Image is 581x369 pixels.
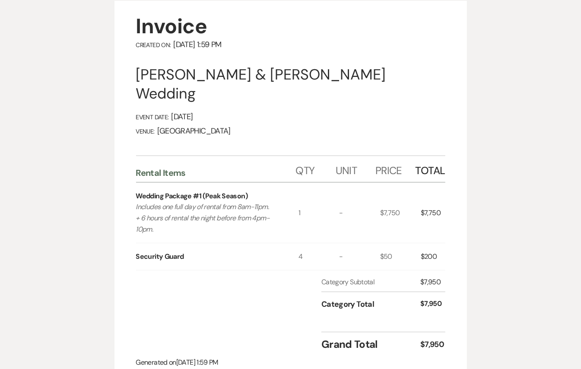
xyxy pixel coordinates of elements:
[298,243,339,270] div: 4
[340,183,380,243] div: -
[380,183,421,243] div: $7,750
[375,156,415,182] div: Price
[340,243,380,270] div: -
[321,299,420,310] div: Category Total
[136,127,155,135] span: Venue:
[136,112,445,122] div: [DATE]
[321,337,420,352] div: Grand Total
[295,156,335,182] div: Qty
[136,357,445,368] div: Generated on [DATE] 1:59 PM
[136,201,283,235] p: Includes one full day of rental from 8am-11pm. + 6 hours of rental the night before from 4pm-10pm.
[136,41,171,49] span: Created On:
[421,243,445,270] div: $200
[136,191,248,201] div: Wedding Package #1 (Peak Season)
[136,167,296,178] div: Rental Items
[421,183,445,243] div: $7,750
[136,126,445,136] div: [GEOGRAPHIC_DATA]
[420,299,445,310] div: $7,950
[420,277,445,287] div: $7,950
[420,339,445,350] div: $7,950
[136,40,445,50] div: [DATE] 1:59 PM
[298,183,339,243] div: 1
[136,65,445,103] div: [PERSON_NAME] & [PERSON_NAME] Wedding
[321,277,420,287] div: Category Subtotal
[136,251,184,262] div: Security Guard
[136,13,445,40] div: Invoice
[136,113,169,121] span: Event Date:
[380,243,421,270] div: $50
[336,156,375,182] div: Unit
[416,156,445,182] div: Total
